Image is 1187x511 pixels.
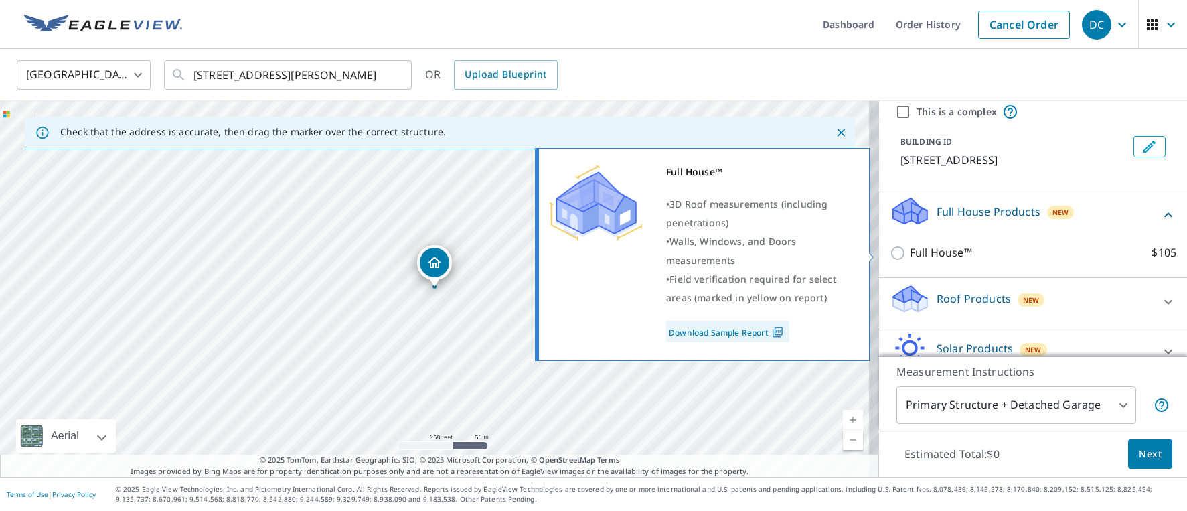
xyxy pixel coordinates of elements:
[549,163,643,243] img: Premium
[832,124,850,141] button: Close
[890,196,1176,234] div: Full House ProductsNew
[116,484,1180,504] p: © 2025 Eagle View Technologies, Inc. and Pictometry International Corp. All Rights Reserved. Repo...
[1025,344,1042,355] span: New
[843,430,863,450] a: Current Level 17, Zoom Out
[769,326,787,338] img: Pdf Icon
[917,105,997,119] label: This is a complex
[666,232,852,270] div: •
[1133,136,1166,157] button: Edit building 1
[910,244,972,261] p: Full House™
[1082,10,1111,40] div: DC
[666,235,796,267] span: Walls, Windows, and Doors measurements
[900,136,952,147] p: BUILDING ID
[937,204,1040,220] p: Full House Products
[52,490,96,499] a: Privacy Policy
[896,386,1136,424] div: Primary Structure + Detached Garage
[1154,397,1170,413] span: Your report will include the primary structure and a detached garage if one exists.
[60,126,446,138] p: Check that the address is accurate, then drag the marker over the correct structure.
[16,419,116,453] div: Aerial
[539,455,595,465] a: OpenStreetMap
[1139,446,1162,463] span: Next
[47,419,83,453] div: Aerial
[260,455,619,466] span: © 2025 TomTom, Earthstar Geographics SIO, © 2025 Microsoft Corporation, ©
[7,490,96,498] p: |
[666,321,789,342] a: Download Sample Report
[666,195,852,232] div: •
[666,273,836,304] span: Field verification required for select areas (marked in yellow on report)
[17,56,151,94] div: [GEOGRAPHIC_DATA]
[454,60,557,90] a: Upload Blueprint
[1152,244,1176,261] p: $105
[1128,439,1172,469] button: Next
[890,283,1176,321] div: Roof ProductsNew
[890,333,1176,371] div: Solar ProductsNew
[7,490,48,499] a: Terms of Use
[978,11,1070,39] a: Cancel Order
[843,410,863,430] a: Current Level 17, Zoom In
[465,66,546,83] span: Upload Blueprint
[425,60,558,90] div: OR
[24,15,182,35] img: EV Logo
[1023,295,1040,305] span: New
[597,455,619,465] a: Terms
[193,56,384,94] input: Search by address or latitude-longitude
[417,245,452,287] div: Dropped pin, building 1, Residential property, 2320 Eastland Dr Owensboro, KY 42303
[666,270,852,307] div: •
[896,364,1170,380] p: Measurement Instructions
[1052,207,1069,218] span: New
[666,198,827,229] span: 3D Roof measurements (including penetrations)
[937,291,1011,307] p: Roof Products
[900,152,1128,168] p: [STREET_ADDRESS]
[937,340,1013,356] p: Solar Products
[666,163,852,181] div: Full House™
[894,439,1010,469] p: Estimated Total: $0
